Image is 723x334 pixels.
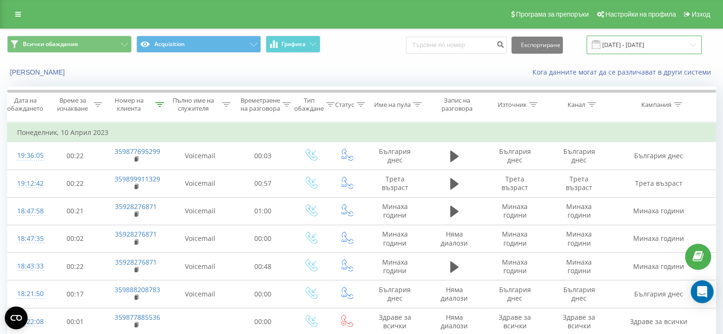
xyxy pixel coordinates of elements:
[547,253,611,280] td: Минаха години
[233,225,293,252] td: 00:00
[115,285,160,294] a: 359888208783
[281,41,306,48] span: Графика
[516,10,588,18] span: Програма за препоръки
[605,10,676,18] span: Настройки на профила
[611,197,706,225] td: Минаха години
[115,313,160,322] a: 359877885536
[611,280,706,308] td: България днес
[17,146,36,165] div: 19:36:05
[17,285,36,303] div: 18:21:50
[691,280,713,303] div: Open Intercom Messenger
[23,40,78,48] span: Всички обаждания
[611,142,706,170] td: България днес
[406,37,507,54] input: Търсене по номер
[167,197,233,225] td: Voicemail
[374,101,411,109] div: Име на пула
[167,253,233,280] td: Voicemail
[7,96,43,113] div: Дата на обаждането
[611,225,706,252] td: Минаха години
[434,96,480,113] div: Запис на разговора
[115,202,157,211] a: 35928276871
[547,225,611,252] td: Минаха години
[364,253,426,280] td: Минаха години
[483,170,547,197] td: Трета възраст
[46,253,105,280] td: 00:22
[364,170,426,197] td: Трета възраст
[611,170,706,197] td: Трета възраст
[266,36,320,53] button: Графика
[17,257,36,276] div: 18:43:33
[641,101,671,109] div: Кампания
[46,170,105,197] td: 00:22
[692,10,710,18] span: Изход
[441,285,468,303] span: Няма диалози
[547,280,611,308] td: България днес
[364,280,426,308] td: България днес
[233,280,293,308] td: 00:00
[483,197,547,225] td: Минаха години
[611,253,706,280] td: Минаха години
[17,229,36,248] div: 18:47:35
[54,96,91,113] div: Време за изчакване
[364,197,426,225] td: Минаха години
[17,202,36,220] div: 18:47:58
[115,258,157,267] a: 35928276871
[547,170,611,197] td: Трета възраст
[364,142,426,170] td: България днес
[568,101,585,109] div: Канал
[5,306,28,329] button: Open CMP widget
[483,142,547,170] td: България днес
[532,67,716,76] a: Кога данните могат да се различават в други системи
[115,174,160,183] a: 359899911329
[167,280,233,308] td: Voicemail
[233,142,293,170] td: 00:03
[441,313,468,330] span: Няма диалози
[483,253,547,280] td: Минаха години
[167,142,233,170] td: Voicemail
[46,197,105,225] td: 00:21
[233,197,293,225] td: 01:00
[233,253,293,280] td: 00:48
[167,170,233,197] td: Voicemail
[441,229,468,247] span: Няма диалози
[294,96,324,113] div: Тип обаждане
[167,225,233,252] td: Voicemail
[498,101,527,109] div: Източник
[167,96,220,113] div: Пълно име на служителя
[17,174,36,193] div: 19:12:42
[511,37,563,54] button: Експортиране
[46,225,105,252] td: 00:02
[46,142,105,170] td: 00:22
[7,68,69,76] button: [PERSON_NAME]
[115,229,157,239] a: 35928276871
[335,101,354,109] div: Статус
[547,142,611,170] td: България днес
[547,197,611,225] td: Минаха години
[46,280,105,308] td: 00:17
[17,313,36,331] div: 17:22:08
[7,36,132,53] button: Всички обаждания
[136,36,261,53] button: Acquisition
[483,225,547,252] td: Минаха години
[233,170,293,197] td: 00:57
[241,96,280,113] div: Времетраене на разговора
[115,147,160,156] a: 359877695299
[105,96,154,113] div: Номер на клиента
[483,280,547,308] td: България днес
[364,225,426,252] td: Минаха години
